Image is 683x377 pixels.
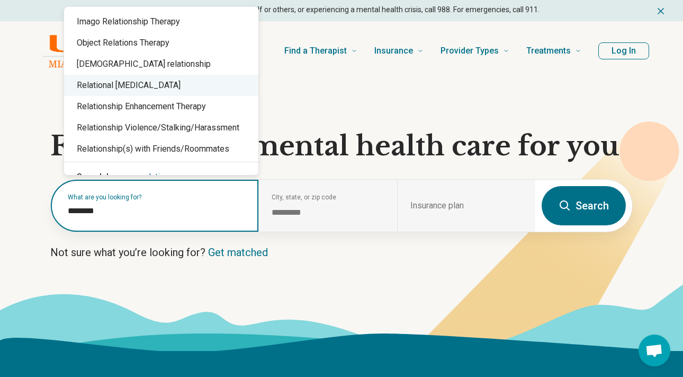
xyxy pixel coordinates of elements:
div: Relationship(s) with Friends/Roommates [64,138,258,160]
div: Relationship Enhancement Therapy [64,96,258,117]
span: relation [141,172,169,182]
a: Home page [34,34,150,68]
span: Search by name: [77,172,141,182]
div: Object Relations Therapy [64,32,258,54]
div: Relational [MEDICAL_DATA] [64,75,258,96]
span: Provider Types [441,43,499,58]
div: [DEMOGRAPHIC_DATA] relationship [64,54,258,75]
h1: Find the right mental health care for you [50,130,633,162]
button: Dismiss [655,4,666,17]
span: Treatments [526,43,571,58]
p: Not sure what you’re looking for? [50,245,633,260]
label: What are you looking for? [68,194,246,200]
button: Log In [598,42,649,59]
a: Open chat [639,335,670,366]
div: Imago Relationship Therapy [64,11,258,32]
span: Find a Therapist [284,43,347,58]
div: Relationship Violence/Stalking/Harassment [64,117,258,138]
span: Insurance [374,43,413,58]
a: Get matched [208,246,268,259]
p: If you are at risk of harming yourself or others, or experiencing a mental health crisis, call 98... [142,4,540,15]
button: Search [542,186,626,225]
div: Suggestions [64,7,258,192]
